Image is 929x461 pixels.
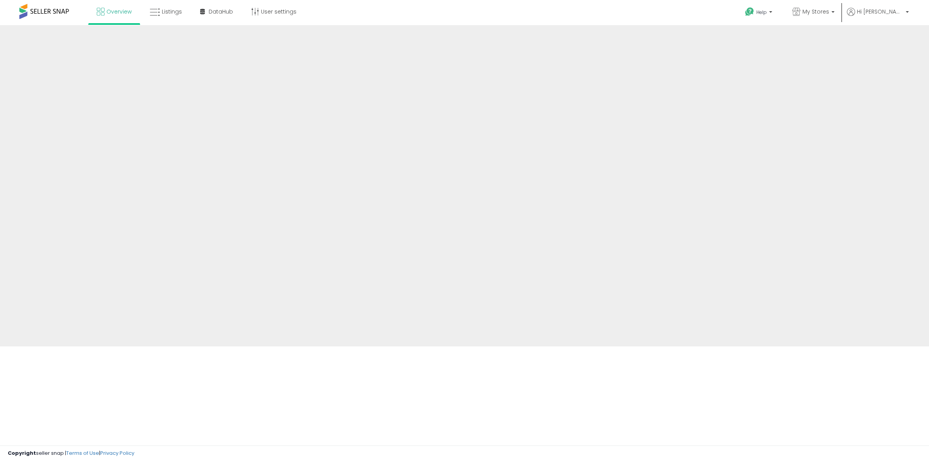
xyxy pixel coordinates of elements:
span: My Stores [802,8,829,15]
i: Get Help [745,7,754,17]
a: Help [739,1,780,25]
span: DataHub [209,8,233,15]
span: Listings [162,8,182,15]
span: Overview [106,8,132,15]
a: Hi [PERSON_NAME] [847,8,909,25]
span: Help [756,9,767,15]
span: Hi [PERSON_NAME] [857,8,903,15]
